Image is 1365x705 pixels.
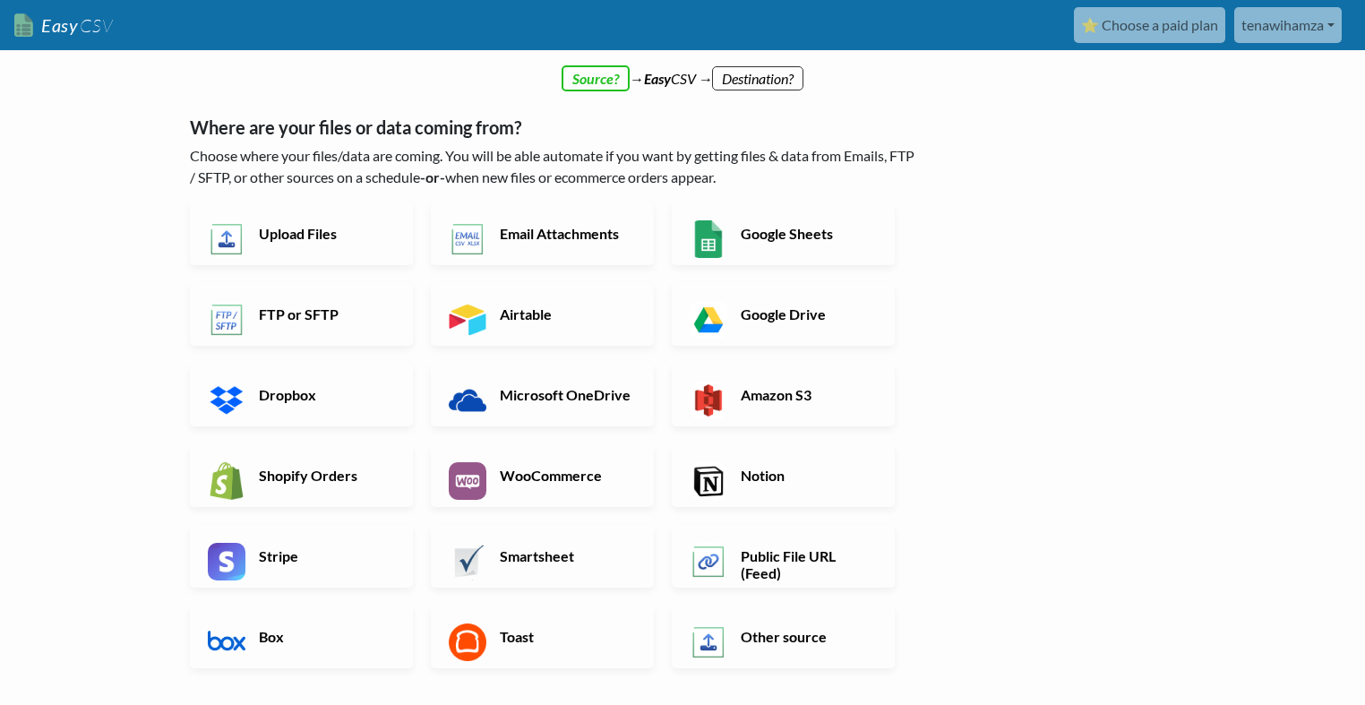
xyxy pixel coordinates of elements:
[672,202,895,265] a: Google Sheets
[431,283,654,346] a: Airtable
[736,628,877,645] h6: Other source
[431,444,654,507] a: WooCommerce
[190,525,413,588] a: Stripe
[190,202,413,265] a: Upload Files
[449,301,486,339] img: Airtable App & API
[495,628,636,645] h6: Toast
[672,364,895,426] a: Amazon S3
[420,168,445,185] b: -or-
[495,467,636,484] h6: WooCommerce
[449,623,486,661] img: Toast App & API
[449,543,486,580] img: Smartsheet App & API
[254,628,395,645] h6: Box
[690,301,727,339] img: Google Drive App & API
[172,50,1193,90] div: → CSV →
[672,283,895,346] a: Google Drive
[208,220,245,258] img: Upload Files App & API
[736,547,877,581] h6: Public File URL (Feed)
[254,305,395,322] h6: FTP or SFTP
[431,606,654,668] a: Toast
[190,606,413,668] a: Box
[449,462,486,500] img: WooCommerce App & API
[672,606,895,668] a: Other source
[78,14,113,37] span: CSV
[431,364,654,426] a: Microsoft OneDrive
[672,444,895,507] a: Notion
[690,220,727,258] img: Google Sheets App & API
[208,543,245,580] img: Stripe App & API
[690,543,727,580] img: Public File URL App & API
[431,525,654,588] a: Smartsheet
[495,547,636,564] h6: Smartsheet
[190,444,413,507] a: Shopify Orders
[208,623,245,661] img: Box App & API
[690,462,727,500] img: Notion App & API
[736,225,877,242] h6: Google Sheets
[14,7,113,44] a: EasyCSV
[190,283,413,346] a: FTP or SFTP
[495,305,636,322] h6: Airtable
[690,623,727,661] img: Other Source App & API
[190,145,920,188] p: Choose where your files/data are coming. You will be able automate if you want by getting files &...
[190,116,920,138] h5: Where are your files or data coming from?
[190,364,413,426] a: Dropbox
[672,525,895,588] a: Public File URL (Feed)
[736,386,877,403] h6: Amazon S3
[254,386,395,403] h6: Dropbox
[254,547,395,564] h6: Stripe
[208,462,245,500] img: Shopify App & API
[495,386,636,403] h6: Microsoft OneDrive
[736,467,877,484] h6: Notion
[1074,7,1225,43] a: ⭐ Choose a paid plan
[208,382,245,419] img: Dropbox App & API
[690,382,727,419] img: Amazon S3 App & API
[736,305,877,322] h6: Google Drive
[449,220,486,258] img: Email New CSV or XLSX File App & API
[431,202,654,265] a: Email Attachments
[254,467,395,484] h6: Shopify Orders
[208,301,245,339] img: FTP or SFTP App & API
[254,225,395,242] h6: Upload Files
[495,225,636,242] h6: Email Attachments
[449,382,486,419] img: Microsoft OneDrive App & API
[1234,7,1342,43] a: tenawihamza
